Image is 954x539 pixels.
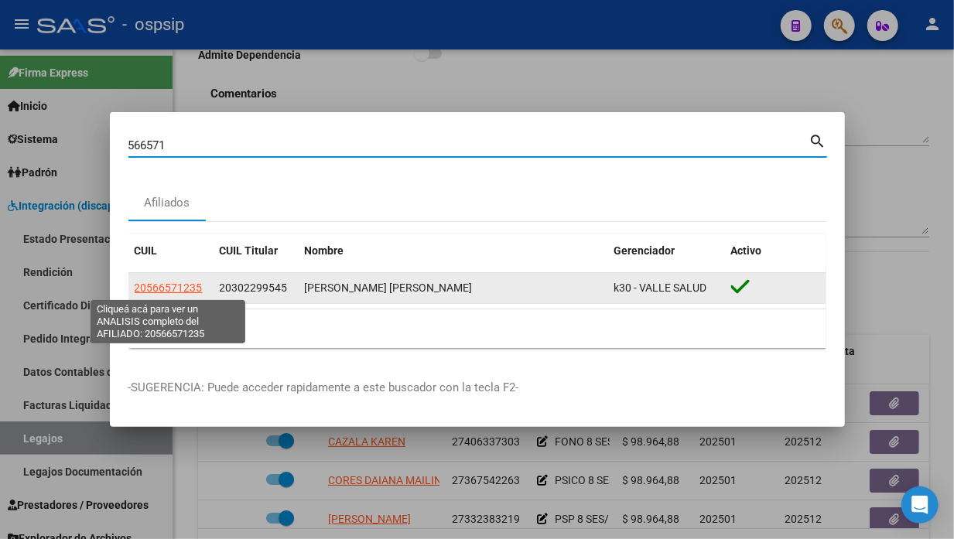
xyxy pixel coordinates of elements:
[901,486,939,524] div: Open Intercom Messenger
[608,234,725,268] datatable-header-cell: Gerenciador
[725,234,826,268] datatable-header-cell: Activo
[731,244,762,257] span: Activo
[128,234,214,268] datatable-header-cell: CUIL
[135,244,158,257] span: CUIL
[220,244,279,257] span: CUIL Titular
[220,281,288,294] span: 20302299545
[305,279,602,297] div: [PERSON_NAME] [PERSON_NAME]
[614,281,707,294] span: k30 - VALLE SALUD
[809,131,827,149] mat-icon: search
[128,309,826,348] div: 1 total
[128,379,826,397] p: -SUGERENCIA: Puede acceder rapidamente a este buscador con la tecla F2-
[305,244,344,257] span: Nombre
[214,234,299,268] datatable-header-cell: CUIL Titular
[144,194,190,212] div: Afiliados
[135,281,203,294] span: 20566571235
[299,234,608,268] datatable-header-cell: Nombre
[614,244,675,257] span: Gerenciador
